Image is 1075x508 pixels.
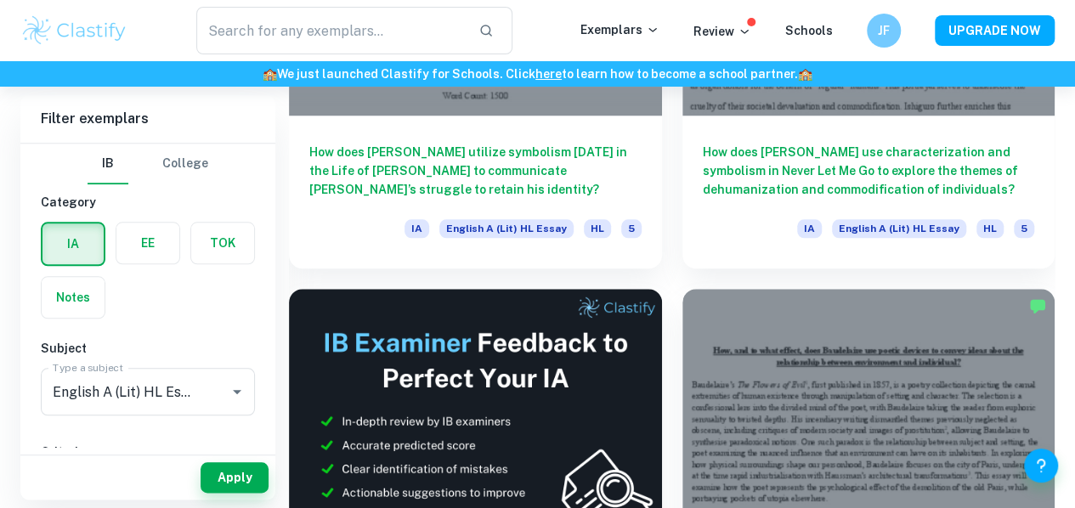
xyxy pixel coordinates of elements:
input: Search for any exemplars... [196,7,465,54]
h6: We just launched Clastify for Schools. Click to learn how to become a school partner. [3,65,1072,83]
a: Schools [785,24,833,37]
span: IA [797,219,822,238]
button: IA [42,223,104,264]
span: 🏫 [263,67,277,81]
span: 5 [621,219,642,238]
button: JF [867,14,901,48]
h6: Subject [41,339,255,358]
span: HL [976,219,1004,238]
button: Apply [201,462,269,493]
button: Open [225,380,249,404]
div: Filter type choice [88,144,208,184]
span: 🏫 [798,67,812,81]
span: English A (Lit) HL Essay [832,219,966,238]
label: Type a subject [53,360,123,375]
p: Exemplars [580,20,659,39]
h6: How does [PERSON_NAME] utilize symbolism [DATE] in the Life of [PERSON_NAME] to communicate [PERS... [309,143,642,199]
img: Marked [1029,297,1046,314]
span: HL [584,219,611,238]
h6: Category [41,193,255,212]
span: 5 [1014,219,1034,238]
button: Help and Feedback [1024,449,1058,483]
button: Notes [42,277,105,318]
button: EE [116,223,179,263]
img: Clastify logo [20,14,128,48]
span: English A (Lit) HL Essay [439,219,574,238]
button: TOK [191,223,254,263]
button: IB [88,144,128,184]
button: UPGRADE NOW [935,15,1055,46]
p: Review [693,22,751,41]
a: here [535,67,562,81]
h6: JF [874,21,894,40]
h6: How does [PERSON_NAME] use characterization and symbolism in Never Let Me Go to explore the theme... [703,143,1035,199]
button: College [162,144,208,184]
span: IA [405,219,429,238]
h6: Filter exemplars [20,95,275,143]
h6: Criteria [41,443,255,461]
